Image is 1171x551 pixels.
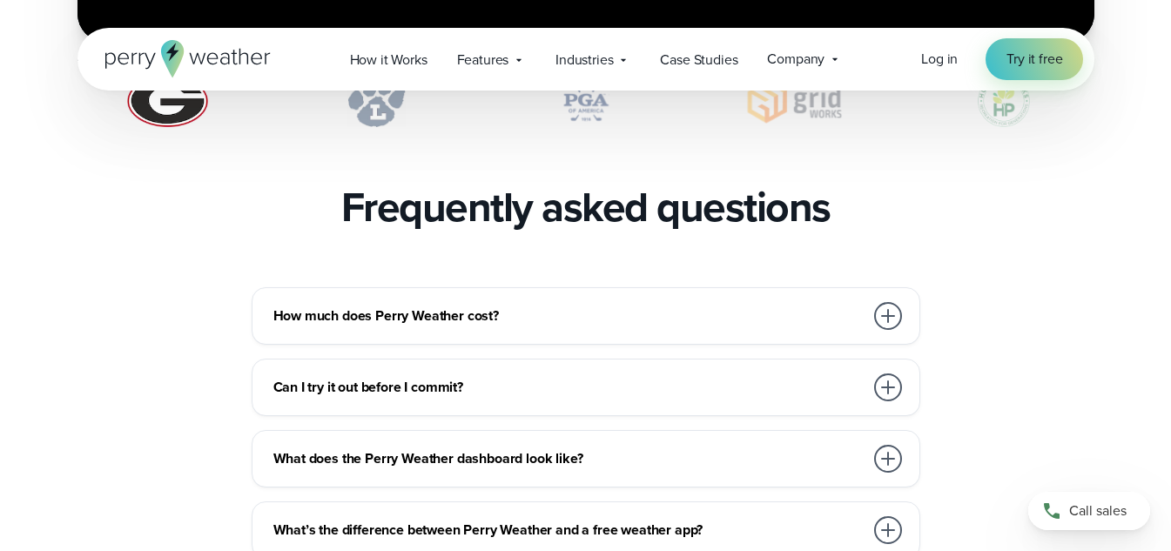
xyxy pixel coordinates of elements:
h3: How much does Perry Weather cost? [273,306,864,326]
a: Try it free [986,38,1083,80]
span: Features [457,50,509,71]
span: How it Works [350,50,427,71]
h2: Frequently asked questions [341,183,831,232]
img: PGA.svg [495,75,676,127]
span: Case Studies [660,50,737,71]
span: Industries [555,50,613,71]
a: Log in [921,49,958,70]
h3: What does the Perry Weather dashboard look like? [273,448,864,469]
a: How it Works [335,42,442,77]
span: Log in [921,49,958,69]
h3: Can I try it out before I commit? [273,377,864,398]
span: Try it free [1006,49,1062,70]
a: Case Studies [645,42,752,77]
h3: What’s the difference between Perry Weather and a free weather app? [273,520,864,541]
span: Company [767,49,824,70]
span: Call sales [1069,501,1127,521]
a: Call sales [1028,492,1150,530]
img: Gridworks.svg [704,75,885,127]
